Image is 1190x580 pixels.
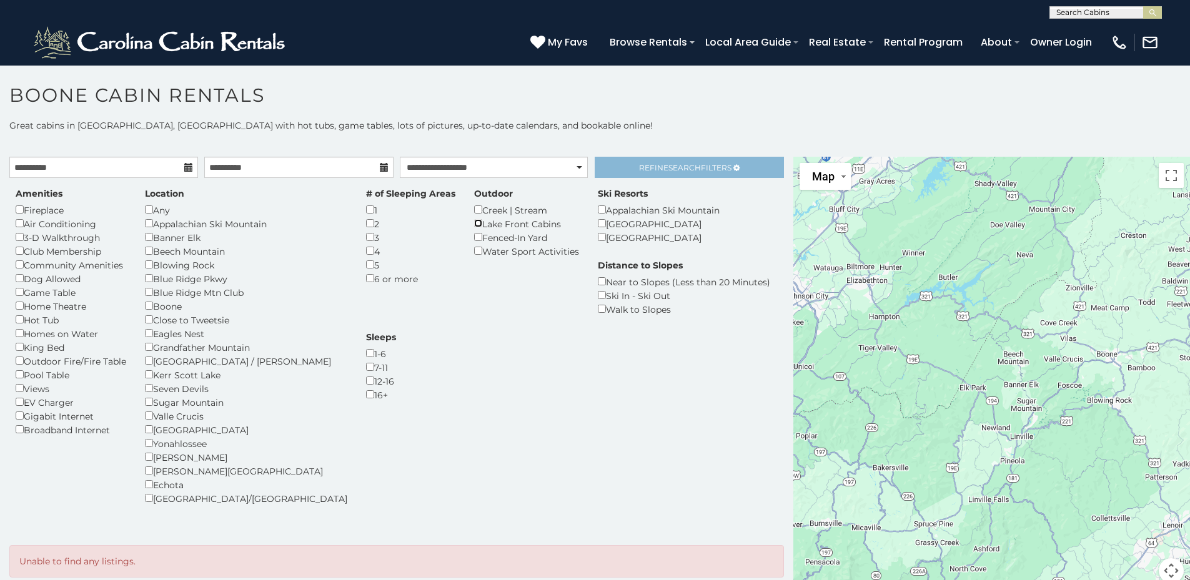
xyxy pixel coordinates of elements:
div: Echota [145,478,347,491]
a: Browse Rentals [603,31,693,53]
div: 16+ [366,388,396,401]
button: Toggle fullscreen view [1159,163,1184,188]
div: Ski In - Ski Out [598,288,770,302]
div: Valle Crucis [145,409,347,423]
div: [PERSON_NAME] [145,450,347,464]
a: Rental Program [878,31,969,53]
div: Beech Mountain [145,244,347,258]
div: 1-6 [366,347,396,360]
div: 5 [366,258,455,272]
div: Homes on Water [16,327,126,340]
div: Seven Devils [145,381,347,395]
a: Real Estate [803,31,872,53]
div: Pool Table [16,368,126,381]
div: Blowing Rock [145,258,347,272]
a: My Favs [530,34,591,51]
p: Unable to find any listings. [19,555,774,568]
div: Club Membership [16,244,126,258]
img: phone-regular-white.png [1111,34,1128,51]
div: [GEOGRAPHIC_DATA] [145,423,347,436]
div: [GEOGRAPHIC_DATA] [598,230,720,244]
div: Yonahlossee [145,436,347,450]
div: Boone [145,299,347,313]
div: Hot Tub [16,313,126,327]
div: Views [16,381,126,395]
div: 6 or more [366,272,455,285]
span: Map [812,170,835,183]
div: Broadband Internet [16,423,126,436]
div: EV Charger [16,395,126,409]
div: Creek | Stream [474,203,579,217]
div: Near to Slopes (Less than 20 Minutes) [598,275,770,288]
div: Sugar Mountain [145,395,347,409]
div: Grandfather Mountain [145,340,347,354]
span: Search [668,163,701,172]
label: Outdoor [474,187,513,200]
div: 1 [366,203,455,217]
a: RefineSearchFilters [595,157,783,178]
label: Location [145,187,184,200]
div: Blue Ridge Mtn Club [145,285,347,299]
div: Game Table [16,285,126,299]
div: Home Theatre [16,299,126,313]
a: About [974,31,1018,53]
label: Sleeps [366,331,396,343]
div: 4 [366,244,455,258]
label: Distance to Slopes [598,259,683,272]
div: Outdoor Fire/Fire Table [16,354,126,368]
img: mail-regular-white.png [1141,34,1159,51]
a: Owner Login [1024,31,1098,53]
div: [GEOGRAPHIC_DATA] / [PERSON_NAME] [145,354,347,368]
div: Air Conditioning [16,217,126,230]
div: King Bed [16,340,126,354]
div: Appalachian Ski Mountain [145,217,347,230]
div: 3 [366,230,455,244]
label: # of Sleeping Areas [366,187,455,200]
button: Change map style [800,163,851,190]
span: My Favs [548,34,588,50]
div: 2 [366,217,455,230]
div: Water Sport Activities [474,244,579,258]
div: Gigabit Internet [16,409,126,423]
div: [PERSON_NAME][GEOGRAPHIC_DATA] [145,464,347,478]
div: Fenced-In Yard [474,230,579,244]
div: Lake Front Cabins [474,217,579,230]
div: Appalachian Ski Mountain [598,203,720,217]
div: [GEOGRAPHIC_DATA] [598,217,720,230]
img: White-1-2.png [31,24,290,61]
div: Blue Ridge Pkwy [145,272,347,285]
div: Eagles Nest [145,327,347,340]
div: Walk to Slopes [598,302,770,316]
span: Refine Filters [639,163,731,172]
div: [GEOGRAPHIC_DATA]/[GEOGRAPHIC_DATA] [145,491,347,505]
div: Community Amenities [16,258,126,272]
div: Dog Allowed [16,272,126,285]
label: Amenities [16,187,62,200]
div: Close to Tweetsie [145,313,347,327]
div: 3-D Walkthrough [16,230,126,244]
a: Local Area Guide [699,31,797,53]
div: Banner Elk [145,230,347,244]
div: 7-11 [366,360,396,374]
label: Ski Resorts [598,187,648,200]
div: Any [145,203,347,217]
div: Kerr Scott Lake [145,368,347,381]
div: Fireplace [16,203,126,217]
div: 12-16 [366,374,396,388]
